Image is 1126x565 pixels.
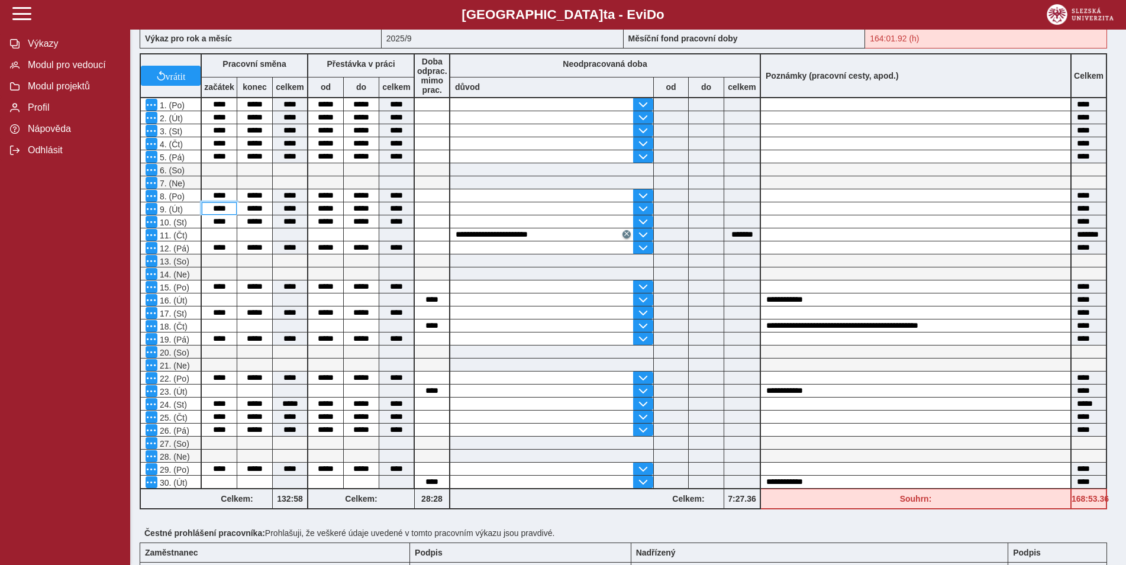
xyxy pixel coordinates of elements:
span: 25. (Čt) [157,413,188,422]
span: 12. (Pá) [157,244,189,253]
b: Souhrn: [900,494,932,503]
button: Menu [146,333,157,345]
span: 9. (Út) [157,205,183,214]
span: 4. (Čt) [157,140,183,149]
button: Menu [146,255,157,267]
button: Menu [146,138,157,150]
img: logo_web_su.png [1047,4,1114,25]
span: 2. (Út) [157,114,183,123]
b: Zaměstnanec [145,548,198,557]
div: Prohlašuji, že veškeré údaje uvedené v tomto pracovním výkazu jsou pravdivé. [140,524,1117,543]
button: Menu [146,190,157,202]
b: začátek [202,82,237,92]
button: Menu [146,346,157,358]
span: 26. (Pá) [157,426,189,435]
b: 132:58 [273,494,307,503]
b: konec [237,82,272,92]
b: Doba odprac. mimo prac. [417,57,447,95]
b: [GEOGRAPHIC_DATA] a - Evi [36,7,1090,22]
span: 5. (Pá) [157,153,185,162]
b: Celkem: [653,494,724,503]
b: Poznámky (pracovní cesty, apod.) [761,71,904,80]
b: od [654,82,688,92]
button: Menu [146,476,157,488]
b: celkem [724,82,760,92]
span: 27. (So) [157,439,189,448]
button: Menu [146,229,157,241]
button: Menu [146,242,157,254]
button: Menu [146,398,157,410]
b: Měsíční fond pracovní doby [628,34,738,43]
button: Menu [146,203,157,215]
button: Menu [146,99,157,111]
span: 24. (St) [157,400,187,409]
b: do [344,82,379,92]
b: Výkaz pro rok a měsíc [145,34,232,43]
button: Menu [146,268,157,280]
span: 21. (Ne) [157,361,190,370]
button: Menu [146,164,157,176]
button: Menu [146,385,157,397]
button: Menu [146,320,157,332]
b: celkem [379,82,414,92]
button: Menu [146,216,157,228]
button: Menu [146,177,157,189]
span: 18. (Čt) [157,322,188,331]
button: vrátit [141,66,201,86]
button: Menu [146,281,157,293]
span: 10. (St) [157,218,187,227]
button: Menu [146,112,157,124]
b: celkem [273,82,307,92]
span: Profil [24,102,120,113]
b: Podpis [1013,548,1041,557]
b: důvod [455,82,480,92]
span: Modul projektů [24,81,120,92]
b: 7:27.36 [724,494,760,503]
b: Nadřízený [636,548,676,557]
b: Podpis [415,548,443,557]
span: vrátit [166,71,186,80]
div: Fond pracovní doby (164:01.92 h) a součet hodin (168:53.36 h) se neshodují! [1072,489,1107,509]
span: 8. (Po) [157,192,185,201]
span: 22. (Po) [157,374,189,383]
b: Neodpracovaná doba [563,59,647,69]
button: Menu [146,151,157,163]
button: Menu [146,411,157,423]
b: Celkem [1074,71,1104,80]
span: o [656,7,664,22]
span: 19. (Pá) [157,335,189,344]
button: Menu [146,437,157,449]
b: od [308,82,343,92]
button: Menu [146,294,157,306]
span: Modul pro vedoucí [24,60,120,70]
span: 29. (Po) [157,465,189,474]
span: Výkazy [24,38,120,49]
b: Celkem: [308,494,414,503]
b: 168:53.36 [1072,494,1109,503]
span: 17. (St) [157,309,187,318]
button: Menu [146,359,157,371]
b: Pracovní směna [222,59,286,69]
span: 7. (Ne) [157,179,185,188]
button: Menu [146,450,157,462]
button: Menu [146,463,157,475]
button: Menu [146,372,157,384]
div: Fond pracovní doby (164:01.92 h) a součet hodin (168:53.36 h) se neshodují! [761,489,1072,509]
span: 16. (Út) [157,296,188,305]
span: 11. (Čt) [157,231,188,240]
span: 1. (Po) [157,101,185,110]
span: 14. (Ne) [157,270,190,279]
span: t [603,7,607,22]
span: 3. (St) [157,127,182,136]
span: 30. (Út) [157,478,188,487]
b: do [689,82,724,92]
button: Menu [146,424,157,436]
span: Nápověda [24,124,120,134]
span: 20. (So) [157,348,189,357]
button: Menu [146,307,157,319]
div: 2025/9 [382,28,624,49]
div: Fond pracovní doby (164:01.92 h) a součet hodin (168:53.36 h) se neshodují! [865,28,1107,49]
span: 13. (So) [157,257,189,266]
span: 6. (So) [157,166,185,175]
b: Přestávka v práci [327,59,395,69]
